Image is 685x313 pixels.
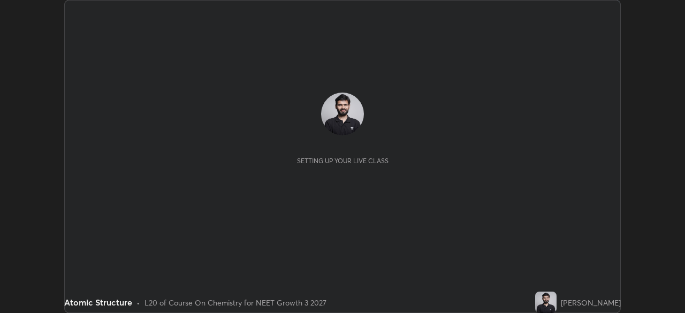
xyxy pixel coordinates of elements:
[321,93,364,135] img: 0c83c29822bb4980a4694bc9a4022f43.jpg
[561,297,621,308] div: [PERSON_NAME]
[144,297,326,308] div: L20 of Course On Chemistry for NEET Growth 3 2027
[64,296,132,309] div: Atomic Structure
[297,157,389,165] div: Setting up your live class
[535,292,557,313] img: 0c83c29822bb4980a4694bc9a4022f43.jpg
[136,297,140,308] div: •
